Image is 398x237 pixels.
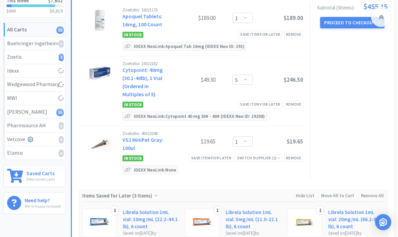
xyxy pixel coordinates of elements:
a: Boehringer Ingelheim0 [4,37,65,51]
i: 3 [59,54,64,61]
a: Vetcove0 [4,133,65,147]
p: We're happy to assist! [25,203,61,209]
div: Remove [284,101,303,108]
a: Wedgewood Pharmacy [4,78,65,91]
img: 5996d71b95a543a991bb548d22a7d8a8_593238.jpeg [294,212,315,233]
h6: Need help? [25,196,61,203]
div: Open Intercom Messenger [375,214,391,230]
div: Idexx [7,67,62,75]
div: Wedgewood Pharmacy [7,80,62,89]
div: $49.30 [165,76,216,84]
a: Pharmsource AH0 [4,119,65,133]
a: MWI [4,91,65,105]
i: 0 [59,122,64,130]
i: 38 [56,26,64,34]
a: Apoquel Tablets: 16mg, 100 Count [122,13,162,28]
a: [PERSON_NAME]35 [4,105,65,119]
img: 785c64e199cf44e2995fcd9fe632243a_593237.jpeg [192,212,212,233]
div: Elanco [7,149,62,157]
span: 6,619 [52,8,63,14]
a: Cytopoint: 40mg (30.1-40lb), 1 Vial (Ordered in Multiples of 5) [122,67,163,98]
span: In Stock [122,102,143,108]
span: $19.65 [287,138,303,145]
div: Pharmsource AH [7,121,62,130]
span: $246.50 [284,76,303,83]
div: Zoetis No: 45022048 [122,131,165,136]
a: Saved CartsView saved carts [3,165,66,187]
img: 592c1527c73d44bfb196d5a642de4484_829664.png [88,8,112,31]
h6: Saved Carts [26,169,55,176]
a: All Carts38 [4,23,65,37]
div: Switch Supplier ( 1 ) [237,155,280,161]
a: Elanco0 [4,146,65,160]
span: 3 Items [134,192,150,199]
div: $19.65 [165,137,216,146]
div: Zoetis No: 10021176 [122,8,165,12]
div: Zoetis [7,53,62,61]
img: 946ea0a38146429787952fae19f245f9_593239.jpeg [89,212,109,233]
a: Librela Solution 1mL vial: 10mg/mL (22.2-44.1 lb), 6 count [123,209,178,230]
a: Librela Solution 1mL vial: 20mg/mL (66.2-88.2 lb), 6 count [328,209,384,230]
span: Hide List [296,192,314,199]
div: Vetcove [7,135,62,144]
div: MWI [7,94,62,103]
div: Save item for later [238,31,282,38]
div: Zoetis No: 10022182 [122,61,165,66]
span: Items Saved for Later ( ) [82,192,154,199]
i: 0 [59,136,64,143]
h3: $ [50,8,63,13]
p: IDEXX Neo Link: None [132,166,178,174]
div: 1 [316,206,324,215]
span: Remove All [361,192,384,199]
div: Save item for later [189,154,233,161]
span: $189.00 [284,14,303,22]
a: VS2 MiniPet Gray: 100ul [122,136,163,151]
img: f3206c558ad14ca2b1338f2cd8fde3e8_531664.jpeg [88,61,112,85]
p: View saved carts [26,176,55,182]
i: 35 [56,109,64,116]
div: [PERSON_NAME] [7,108,62,116]
button: Proceed to Checkout [320,17,384,28]
a: Idexx [4,64,65,78]
span: In Stock [122,155,143,161]
p: IDEXX Neo Link: Cytopoint 40 mg 30# - 40# (IDEXX Neo ID: 19208) [132,112,266,120]
span: In Stock [122,32,143,38]
div: Remove [284,154,303,161]
div: Boehringer Ingelheim [7,39,62,48]
div: 1 [214,206,222,215]
a: Zoetis3 [4,50,65,64]
div: $189.00 [165,14,216,22]
span: $455.15 [363,3,388,10]
div: Save item for later [238,101,282,108]
p: IDEXX Neo Link: Apoquel Tab 16mg (IDEXX Neo ID: 191) [132,42,246,50]
div: Subtotal ( 3 item s ): [317,3,388,10]
span: $666 [6,8,16,14]
div: Remove [284,31,303,38]
span: Move All to Cart [321,192,354,199]
a: Librela Solution 1mL vial: 5mg/mL (11.0-22.1 lb), 6 count [226,209,281,230]
strong: All Carts [7,26,27,33]
div: 1 [111,206,119,215]
i: 0 [59,150,64,157]
img: 2ec44ed833fe41b399ee54ff94d43dba_369170.jpeg [88,131,112,155]
i: 0 [59,40,64,48]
